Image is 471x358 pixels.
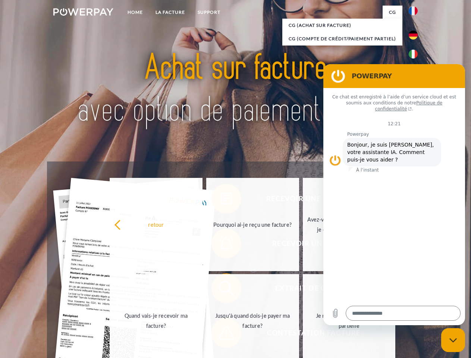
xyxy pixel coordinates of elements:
[323,64,465,325] iframe: Fenêtre de messagerie
[409,50,418,59] img: it
[383,6,402,19] a: CG
[53,8,113,16] img: logo-powerpay-white.svg
[149,6,191,19] a: LA FACTURE
[307,311,391,331] div: Je n'ai reçu qu'une livraison partielle
[307,214,391,235] div: Avez-vous reçu mes paiements, ai-je encore un solde ouvert?
[114,311,198,331] div: Quand vais-je recevoir ma facture?
[409,6,418,15] img: fr
[191,6,227,19] a: Support
[211,219,295,229] div: Pourquoi ai-je reçu une facture?
[409,31,418,40] img: de
[441,328,465,352] iframe: Bouton de lancement de la fenêtre de messagerie, conversation en cours
[211,311,295,331] div: Jusqu'à quand dois-je payer ma facture?
[114,219,198,229] div: retour
[71,36,400,143] img: title-powerpay_fr.svg
[121,6,149,19] a: Home
[282,32,402,45] a: CG (Compte de crédit/paiement partiel)
[303,178,396,271] a: Avez-vous reçu mes paiements, ai-je encore un solde ouvert?
[282,19,402,32] a: CG (achat sur facture)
